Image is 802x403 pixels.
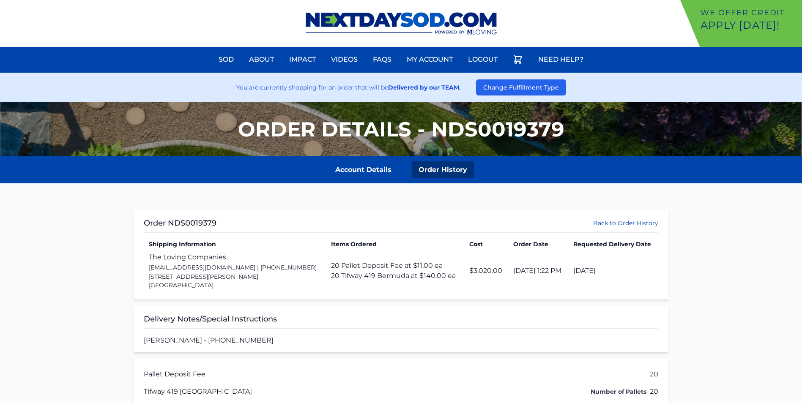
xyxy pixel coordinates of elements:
[238,119,564,139] h1: Order Details - NDS0019379
[591,387,646,396] label: Number of Pallets
[464,249,508,293] td: $3,020.00
[149,272,321,289] address: [STREET_ADDRESS][PERSON_NAME] [GEOGRAPHIC_DATA]
[214,49,239,70] a: Sod
[144,369,205,379] span: Pallet Deposit Fee
[650,387,658,397] span: 20
[244,49,279,70] a: About
[701,7,799,19] p: We offer Credit
[508,249,568,293] td: [DATE] 1:22 PM
[650,369,658,379] span: 20
[388,84,461,91] strong: Delivered by our TEAM.
[144,387,252,397] span: Tifway 419 [GEOGRAPHIC_DATA]
[326,240,464,249] th: Items Ordered
[701,19,799,32] p: Apply [DATE]!
[402,49,458,70] a: My Account
[568,240,658,249] th: Requested Delivery Date
[463,49,503,70] a: Logout
[476,79,566,95] button: Change Fulfillment Type
[134,306,668,352] div: [PERSON_NAME] - [PHONE_NUMBER]
[144,217,216,229] h1: Order NDS0019379
[149,264,317,271] span: [EMAIL_ADDRESS][DOMAIN_NAME] | [PHONE_NUMBER]
[568,249,658,293] td: [DATE]
[144,240,326,249] th: Shipping Information
[593,219,658,227] a: Back to Order History
[331,271,459,281] li: 20 Tifway 419 Bermuda at $140.00 ea
[412,161,474,178] a: Order History
[464,240,508,249] th: Cost
[328,161,398,178] a: Account Details
[326,49,363,70] a: Videos
[144,249,326,293] td: The Loving Companies
[144,313,658,329] h3: Delivery Notes/Special Instructions
[508,240,568,249] th: Order Date
[284,49,321,70] a: Impact
[331,261,459,271] li: 20 Pallet Deposit Fee at $11.00 ea
[368,49,397,70] a: FAQs
[533,49,588,70] a: Need Help?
